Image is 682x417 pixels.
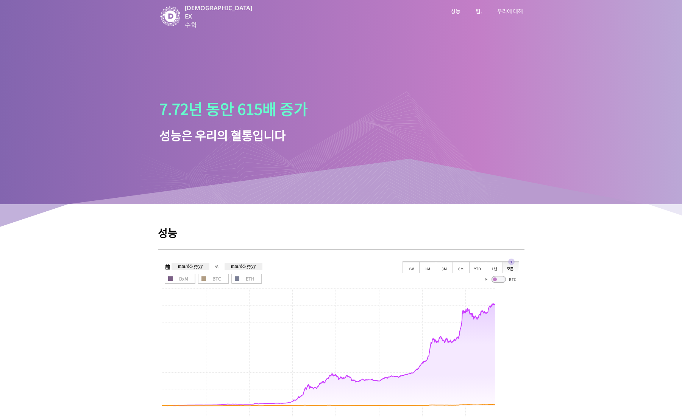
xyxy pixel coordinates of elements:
a: 우리에 대해 [496,6,524,16]
font: BTC [509,276,516,282]
img: image [159,6,181,28]
font: YTD [474,266,481,271]
font: 로. [215,264,219,269]
a: 팀. [474,6,484,16]
font: 1W [408,266,414,271]
font: 성능 [158,225,178,240]
font: 1M [425,266,430,271]
font: BTC [212,275,221,282]
font: 원 [485,276,488,282]
font: 성능 [451,7,460,15]
font: 1년 [492,266,497,271]
font: 팀. [476,7,482,15]
font: DxM [179,275,188,282]
font: 모든. [507,266,515,271]
font: 6M [458,266,464,271]
font: [DEMOGRAPHIC_DATA] EX [185,4,252,20]
a: 성능 [449,6,462,16]
font: 3M [442,266,447,271]
font: 수학 [185,20,197,29]
font: 우리에 대해 [497,7,523,15]
font: ETH [246,275,254,282]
